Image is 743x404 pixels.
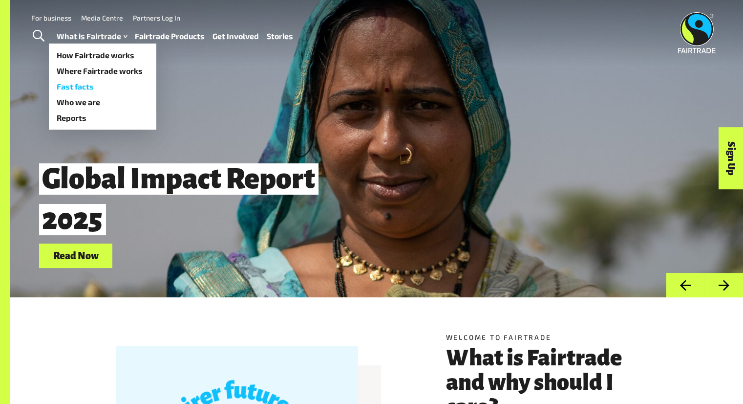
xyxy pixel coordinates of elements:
a: Fast facts [49,79,156,94]
button: Previous [666,273,704,298]
button: Next [704,273,743,298]
a: Get Involved [212,29,259,44]
img: Fairtrade Australia New Zealand logo [678,12,716,53]
a: Stories [267,29,293,44]
a: Who we are [49,94,156,110]
a: Toggle Search [26,24,50,48]
a: What is Fairtrade [57,29,127,44]
a: Media Centre [81,14,123,22]
a: Where Fairtrade works [49,63,156,79]
a: How Fairtrade works [49,47,156,63]
a: Partners Log In [133,14,180,22]
span: Global Impact Report 2025 [39,163,318,235]
a: Fairtrade Products [135,29,205,44]
h5: Welcome to Fairtrade [446,332,637,342]
a: For business [31,14,71,22]
a: Reports [49,110,156,126]
a: Read Now [39,244,112,269]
